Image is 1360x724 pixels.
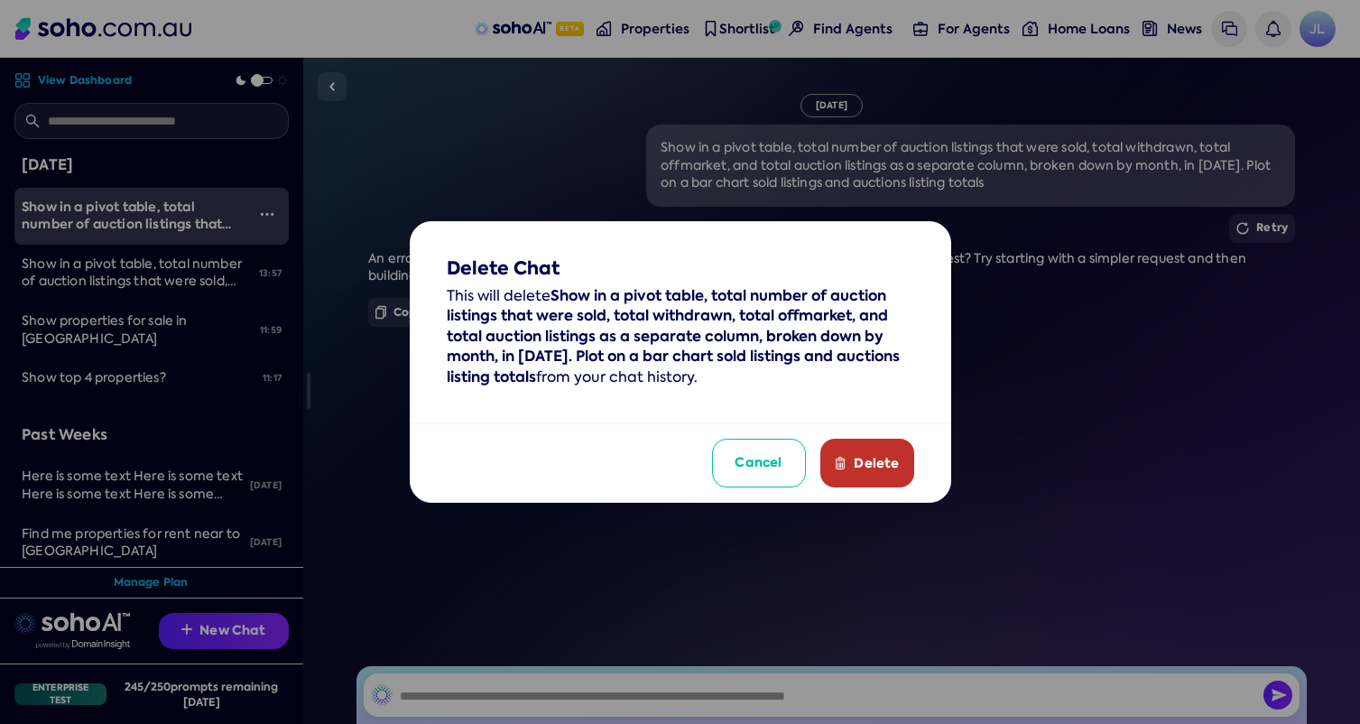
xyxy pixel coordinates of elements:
img: delete [834,457,847,469]
div: Delete Chat [447,258,914,278]
div: undefined dialog [410,221,951,502]
button: Delete [820,439,914,487]
div: This will delete from your chat history. [447,286,914,387]
div: Delete [854,454,899,472]
span: Show in a pivot table, total number of auction listings that were sold, total withdrawn, total of... [447,285,900,387]
button: Cancel [712,439,806,487]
